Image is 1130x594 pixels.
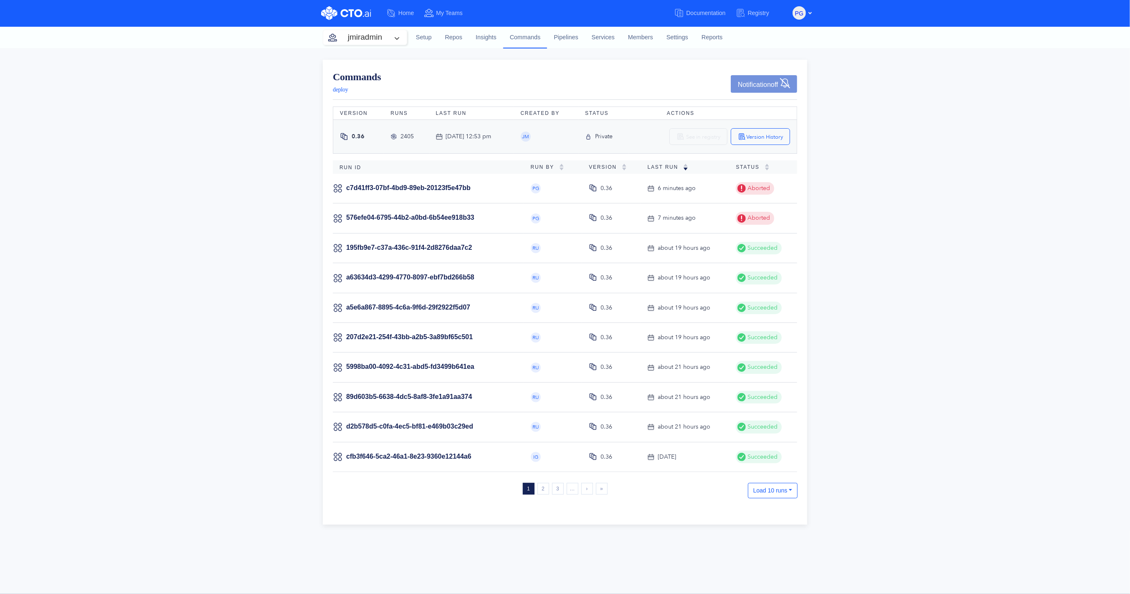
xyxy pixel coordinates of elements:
[600,422,612,432] div: 0.36
[429,107,514,120] th: Last Run
[503,26,547,48] a: Commands
[578,107,629,120] th: Status
[736,164,764,170] span: Status
[346,453,471,460] a: cfb3f646-5ca2-46a1-8e23-9360e12144a6
[398,10,414,16] span: Home
[531,164,559,170] span: Run By
[600,213,612,223] div: 0.36
[600,485,603,492] span: »
[686,10,725,16] span: Documentation
[629,107,797,120] th: Actions
[600,244,612,253] div: 0.36
[622,164,627,170] img: sorting-empty.svg
[333,72,381,82] a: Commands
[765,164,770,170] img: sorting-empty.svg
[333,107,384,120] th: Version
[532,335,539,340] span: RU
[746,184,770,193] span: Aborted
[469,26,503,49] a: Insights
[438,26,469,49] a: Repos
[746,422,778,432] span: Succeeded
[674,5,735,21] a: Documentation
[514,107,579,120] th: Created By
[333,86,348,93] span: deploy
[532,186,539,191] span: PG
[658,273,710,282] div: about 19 hours ago
[333,160,524,174] th: Run ID
[585,26,621,49] a: Services
[346,304,470,311] a: a5e6a867-8895-4c6a-9f6d-29f2922f5d07
[552,483,564,495] a: 3
[532,216,539,221] span: PG
[600,333,612,342] div: 0.36
[793,6,806,20] button: PG
[547,26,585,49] a: Pipelines
[648,164,684,170] span: Last Run
[346,244,472,251] a: 195fb9e7-c37a-436c-91f4-2d8276daa7c2
[532,275,539,280] span: RU
[746,363,778,372] span: Succeeded
[446,132,492,141] div: [DATE] 12:53 pm
[746,393,778,402] span: Succeeded
[600,452,612,462] div: 0.36
[321,6,371,20] img: CTO.ai Logo
[346,214,474,221] a: 576efe04-6795-44b2-a0bd-6b54ee918b33
[658,213,696,223] div: 7 minutes ago
[658,422,710,432] div: about 21 hours ago
[586,485,588,492] span: ›
[658,363,710,372] div: about 21 hours ago
[738,132,746,141] img: version-history.svg
[748,10,769,16] span: Registry
[533,454,538,459] span: IG
[746,273,778,282] span: Succeeded
[346,423,473,430] a: d2b578d5-c0fa-4ec5-bf81-e469b03c29ed
[660,26,695,49] a: Settings
[537,483,549,495] a: 2
[731,128,790,145] button: Version History
[746,333,778,342] span: Succeeded
[532,246,539,251] span: RU
[346,333,473,340] a: 207d2e21-254f-43bb-a2b5-3a89bf65c501
[386,5,424,21] a: Home
[795,7,803,20] span: PG
[683,164,688,170] img: sorting-down.svg
[731,75,797,93] button: Notificationoff
[346,363,474,370] a: 5998ba00-4092-4c31-abd5-fd3499b641ea
[658,184,696,193] div: 6 minutes ago
[384,107,429,120] th: Runs
[658,303,710,312] div: about 19 hours ago
[585,133,592,140] img: private-icon.svg
[346,393,472,400] a: 89d603b5-6638-4dc5-8af8-3fe1a91aa374
[522,134,529,139] span: JM
[658,452,676,462] div: [DATE]
[746,303,778,312] span: Succeeded
[532,305,539,310] span: RU
[600,303,612,312] div: 0.36
[424,5,473,21] a: My Teams
[409,26,438,49] a: Setup
[346,274,474,281] a: a63634d3-4299-4770-8097-ebf7bd266b58
[323,30,407,45] button: jmiradmin
[746,213,770,223] span: Aborted
[658,244,710,253] div: about 19 hours ago
[346,184,471,191] a: c7d41ff3-07bf-4bd9-89eb-20123f5e47bb
[746,244,778,253] span: Succeeded
[595,132,613,141] div: Private
[352,132,365,140] span: 0.36
[748,483,798,498] button: Load 10 runs
[559,164,564,170] img: sorting-empty.svg
[400,132,414,141] div: 2405
[532,424,539,429] span: RU
[746,452,778,462] span: Succeeded
[600,273,612,282] div: 0.36
[621,26,660,49] a: Members
[600,363,612,372] div: 0.36
[523,483,535,495] span: 1
[736,5,779,21] a: Registry
[589,164,622,170] span: Version
[600,184,612,193] div: 0.36
[658,333,710,342] div: about 19 hours ago
[532,395,539,400] span: RU
[695,26,729,49] a: Reports
[600,393,612,402] div: 0.36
